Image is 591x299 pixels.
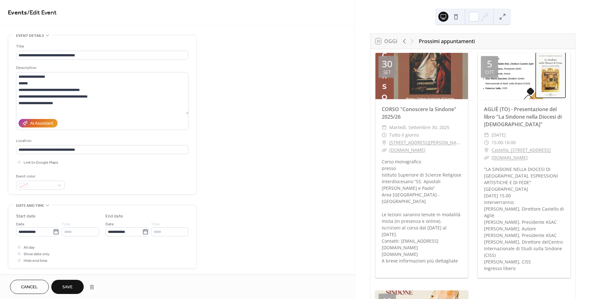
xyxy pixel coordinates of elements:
div: AI Assistant [30,121,53,127]
span: All day [24,245,35,251]
div: 30 [382,59,392,69]
span: Link to Google Maps [24,160,58,166]
span: Save [62,284,73,291]
button: Save [51,280,84,294]
button: AI Assistant [19,119,58,127]
span: 15:00 [492,139,503,146]
span: Cancel [21,284,38,291]
div: Description [16,65,187,71]
div: Corso monografico presso Istituto Superiore di Scienze Religiose Interdiocesano “SS. Apostoli [PE... [375,158,468,264]
div: ​ [484,154,489,161]
div: Event color [16,173,63,180]
span: Event details [16,32,44,39]
div: ​ [484,131,489,139]
span: Date [16,221,25,228]
span: Date and time [16,202,44,209]
div: set [383,70,391,75]
a: [DOMAIN_NAME] [492,155,528,161]
span: [DATE] [492,131,506,139]
div: ​ [382,131,387,139]
div: "LA SINDONE NELLA DIOCESI DI [GEOGRAPHIC_DATA]. ESPRESSIONI ARTISTICHE E DI FEDE" [GEOGRAPHIC_DAT... [478,166,571,272]
div: ​ [382,146,387,154]
div: 5 [487,59,492,69]
span: martedì, settembre 30, 2025 [389,124,449,131]
span: Hide end time [24,258,48,264]
a: CORSO "Conoscere la Sindone" 2025/26 [382,106,456,120]
span: / Edit Event [27,7,57,19]
button: Cancel [10,280,49,294]
div: ​ [382,139,387,146]
div: Title [16,43,187,50]
div: Location [16,138,187,144]
span: Tutto il giorno [389,131,419,139]
div: Start date [16,213,36,220]
a: [STREET_ADDRESS][PERSON_NAME] [389,139,462,146]
span: Time [151,221,160,228]
div: End date [105,213,123,220]
span: Show date only [24,251,49,258]
a: Events [8,7,27,19]
span: 16:00 [504,139,516,146]
a: Castello, [STREET_ADDRESS] [492,146,551,154]
div: ​ [484,139,489,146]
span: - [503,139,504,146]
div: ​ [382,124,387,131]
span: Time [62,221,70,228]
a: [DOMAIN_NAME] [389,147,425,153]
span: Date [105,221,114,228]
a: AGLIÈ (TO) - Presentazione del libro "La Sindone nella Diocesi di [DEMOGRAPHIC_DATA]" [484,106,562,128]
div: Prossimi appuntamenti [419,37,475,45]
div: ott [485,70,494,75]
div: ​ [484,146,489,154]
